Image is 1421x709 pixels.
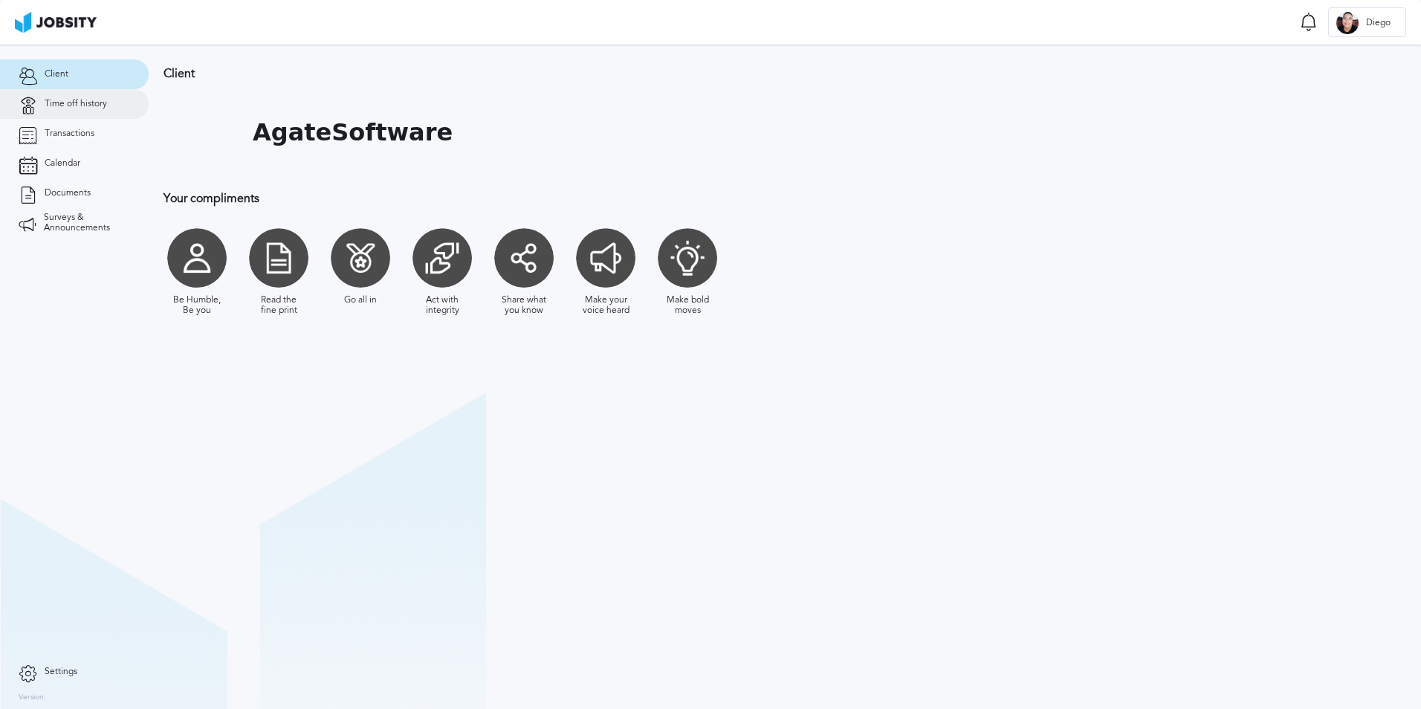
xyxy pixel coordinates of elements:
[45,158,80,169] span: Calendar
[45,69,68,80] span: Client
[344,295,377,305] div: Go all in
[45,99,107,109] span: Time off history
[498,295,550,316] div: Share what you know
[45,188,91,198] span: Documents
[416,295,468,316] div: Act with integrity
[171,295,223,316] div: Be Humble, Be you
[580,295,632,316] div: Make your voice heard
[1336,12,1359,34] div: D
[253,295,305,316] div: Read the fine print
[661,295,713,316] div: Make bold moves
[1359,18,1398,28] span: Diego
[45,667,77,677] span: Settings
[164,67,970,80] h3: Client
[15,12,97,33] img: ab4bad089aa723f57921c736e9817d99.png
[19,693,46,702] label: Version:
[44,213,130,233] span: Surveys & Announcements
[45,129,94,139] span: Transactions
[1328,7,1406,37] button: DDiego
[164,192,970,205] h3: Your compliments
[253,119,453,146] h1: AgateSoftware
